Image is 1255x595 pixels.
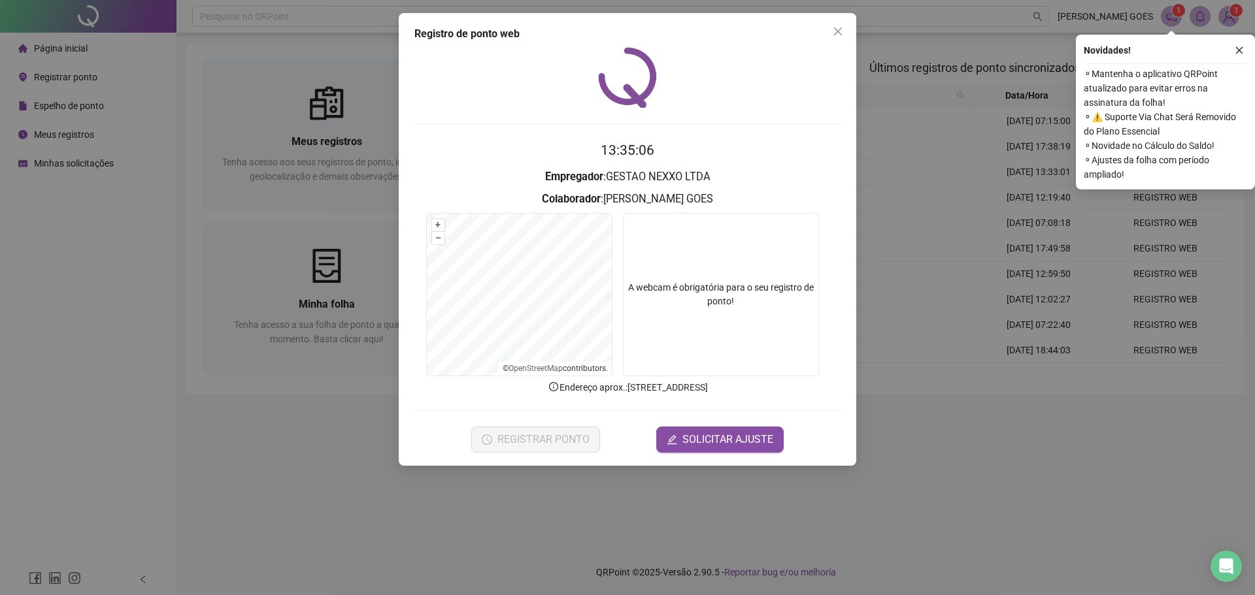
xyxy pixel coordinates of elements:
[598,47,657,108] img: QRPoint
[656,426,784,453] button: editSOLICITAR AJUSTE
[471,426,600,453] button: REGISTRAR PONTO
[545,170,603,183] strong: Empregador
[682,432,773,447] span: SOLICITAR AJUSTE
[623,213,819,376] div: A webcam é obrigatória para o seu registro de ponto!
[1084,153,1247,182] span: ⚬ Ajustes da folha com período ampliado!
[601,142,654,158] time: 13:35:06
[1211,551,1242,582] div: Open Intercom Messenger
[1084,110,1247,138] span: ⚬ ⚠️ Suporte Via Chat Será Removido do Plano Essencial
[414,380,841,394] p: Endereço aprox. : [STREET_ADDRESS]
[414,191,841,208] h3: : [PERSON_NAME] GOES
[828,21,848,42] button: Close
[414,26,841,42] div: Registro de ponto web
[503,364,608,373] li: © contributors.
[432,219,444,231] button: +
[833,26,843,37] span: close
[1084,67,1247,110] span: ⚬ Mantenha o aplicativo QRPoint atualizado para evitar erros na assinatura da folha!
[1235,46,1244,55] span: close
[1084,43,1131,57] span: Novidades !
[667,434,677,445] span: edit
[509,364,563,373] a: OpenStreetMap
[1084,138,1247,153] span: ⚬ Novidade no Cálculo do Saldo!
[432,232,444,244] button: –
[414,169,841,185] h3: : GESTAO NEXXO LTDA
[542,193,601,205] strong: Colaborador
[548,381,560,393] span: info-circle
